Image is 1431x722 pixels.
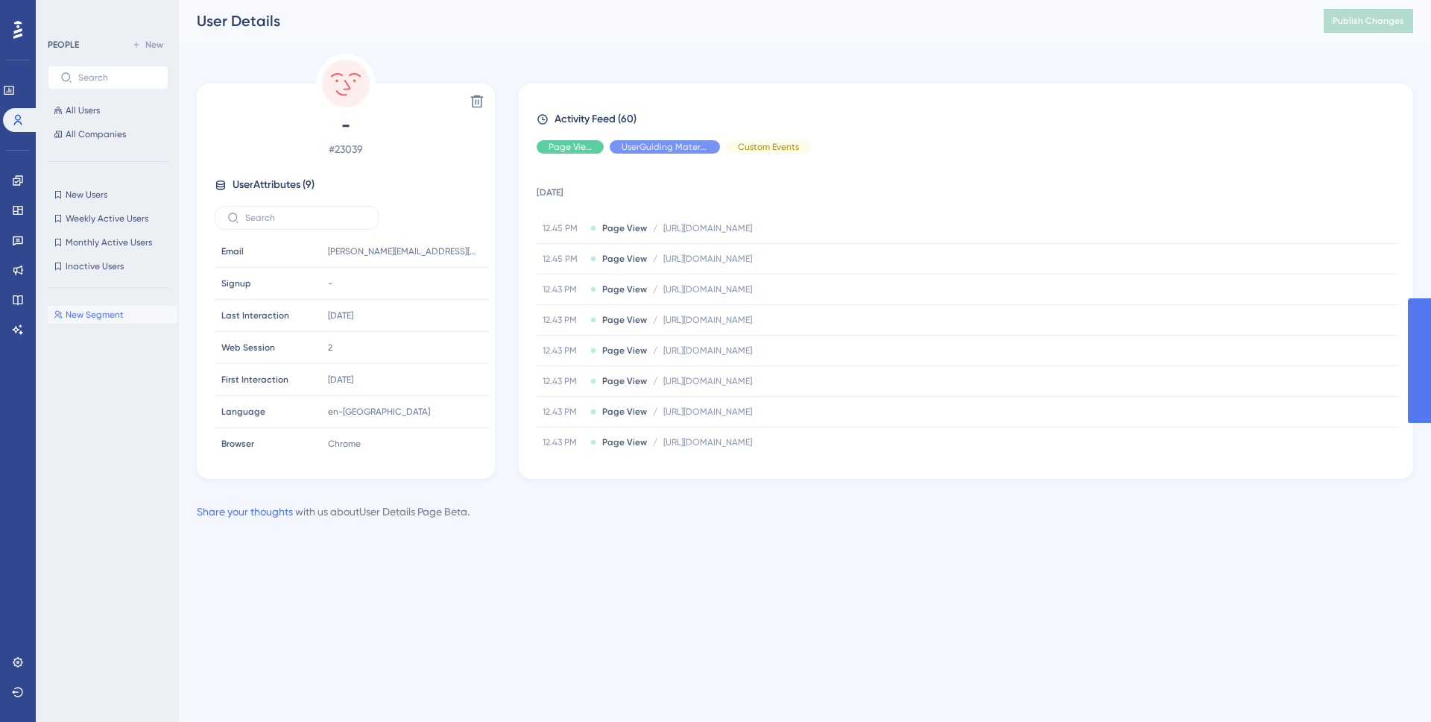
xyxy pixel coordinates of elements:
span: [URL][DOMAIN_NAME] [663,345,752,357]
div: PEOPLE [48,39,79,51]
span: First Interaction [221,374,288,386]
span: [URL][DOMAIN_NAME] [663,314,752,326]
span: UserGuiding Material [622,141,708,153]
span: Publish Changes [1333,15,1404,27]
span: / [653,345,657,357]
button: Publish Changes [1324,9,1413,33]
span: 12.43 PM [543,436,584,448]
span: Web Session [221,342,275,354]
span: 12.43 PM [543,283,584,295]
span: [URL][DOMAIN_NAME] [663,375,752,387]
span: Page View [602,222,647,234]
span: Language [221,406,265,418]
span: / [653,283,657,295]
button: New Users [48,186,168,204]
span: Weekly Active Users [66,213,148,225]
span: / [653,436,657,448]
span: / [653,375,657,387]
span: [PERSON_NAME][EMAIL_ADDRESS][DOMAIN_NAME] [328,245,477,257]
span: Signup [221,277,251,289]
time: [DATE] [328,310,353,321]
time: [DATE] [328,374,353,385]
span: [URL][DOMAIN_NAME] [663,283,752,295]
button: New Segment [48,306,177,324]
span: 2 [328,342,332,354]
span: Activity Feed (60) [555,110,636,128]
span: # 23039 [215,140,477,158]
span: Page View [602,314,647,326]
button: All Companies [48,125,168,143]
span: Page View [602,436,647,448]
span: Chrome [328,438,361,450]
span: New [145,39,163,51]
td: [DATE] [537,166,1400,213]
span: en-[GEOGRAPHIC_DATA] [328,406,430,418]
span: Page View [602,345,647,357]
div: User Details [197,10,1286,31]
span: Page View [602,283,647,295]
a: Share your thoughts [197,506,293,518]
span: [URL][DOMAIN_NAME] [663,222,752,234]
span: New Segment [66,309,124,321]
span: 12.43 PM [543,406,584,418]
span: 12.43 PM [543,314,584,326]
button: Weekly Active Users [48,210,168,227]
span: - [215,113,477,137]
span: / [653,253,657,265]
span: 12.43 PM [543,375,584,387]
span: Email [221,245,244,257]
span: [URL][DOMAIN_NAME] [663,253,752,265]
span: / [653,222,657,234]
span: / [653,314,657,326]
span: Browser [221,438,254,450]
span: - [328,277,332,289]
span: Inactive Users [66,260,124,272]
iframe: UserGuiding AI Assistant Launcher [1368,663,1413,708]
span: [URL][DOMAIN_NAME] [663,406,752,418]
span: New Users [66,189,107,201]
button: All Users [48,101,168,119]
span: Page View [549,141,592,153]
button: New [127,36,168,54]
span: Page View [602,375,647,387]
button: Monthly Active Users [48,233,168,251]
span: Page View [602,406,647,418]
span: 12.43 PM [543,345,584,357]
span: 12.45 PM [543,253,584,265]
div: with us about User Details Page Beta . [197,503,470,521]
span: All Companies [66,128,126,140]
span: Custom Events [738,141,799,153]
input: Search [78,72,156,83]
span: All Users [66,104,100,116]
span: 12.45 PM [543,222,584,234]
span: User Attributes ( 9 ) [233,176,315,194]
span: [URL][DOMAIN_NAME] [663,436,752,448]
button: Inactive Users [48,257,168,275]
span: Last Interaction [221,310,289,321]
span: Page View [602,253,647,265]
span: / [653,406,657,418]
span: Monthly Active Users [66,236,152,248]
input: Search [245,213,366,223]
